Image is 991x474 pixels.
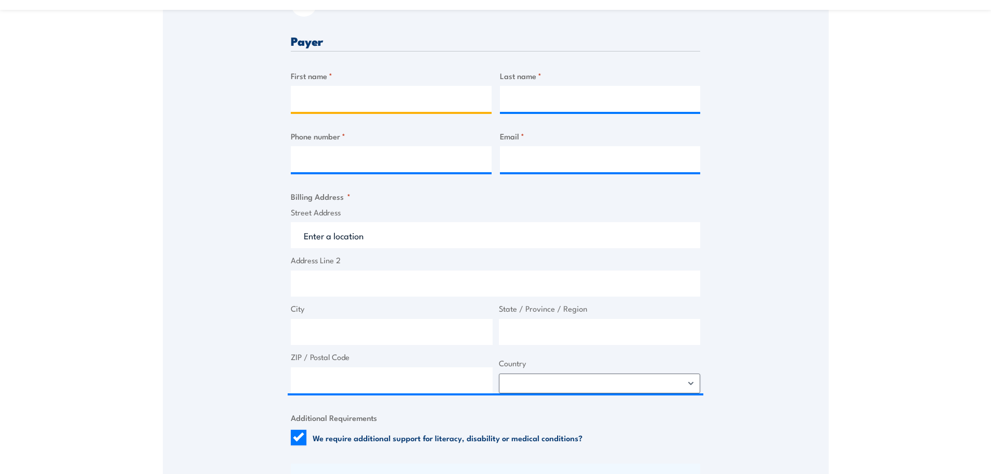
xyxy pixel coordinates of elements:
[291,303,493,315] label: City
[500,70,701,82] label: Last name
[291,35,700,47] h3: Payer
[291,254,700,266] label: Address Line 2
[500,130,701,142] label: Email
[291,190,351,202] legend: Billing Address
[291,351,493,363] label: ZIP / Postal Code
[291,130,492,142] label: Phone number
[291,70,492,82] label: First name
[499,357,701,369] label: Country
[291,412,377,424] legend: Additional Requirements
[291,222,700,248] input: Enter a location
[499,303,701,315] label: State / Province / Region
[313,432,583,443] label: We require additional support for literacy, disability or medical conditions?
[291,207,700,219] label: Street Address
